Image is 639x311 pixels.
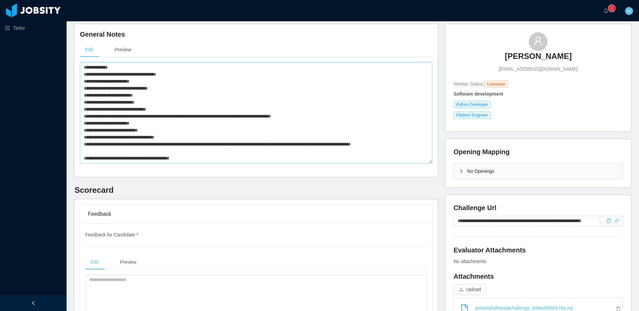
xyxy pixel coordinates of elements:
[454,258,623,265] div: No attachments
[604,8,608,13] i: icon: bell
[85,232,138,237] span: Feedback for Candidate
[109,42,136,57] div: Preview
[454,91,503,97] strong: Software development
[85,255,104,270] div: Edit
[88,205,424,223] div: Feedback
[614,218,619,223] a: icon: link
[454,287,486,292] span: icon: uploadUpload
[454,245,623,255] h4: Evaluator Attachments
[627,7,631,15] span: H
[114,255,142,270] div: Preview
[459,169,463,173] i: icon: right
[611,5,613,12] p: 1
[454,81,484,87] span: Worker Status:
[454,284,486,295] button: icon: uploadUpload
[499,66,578,73] span: [EMAIL_ADDRESS][DOMAIN_NAME]
[75,185,438,195] h3: Scorecard
[533,36,543,46] i: icon: user
[606,217,611,224] div: Copy
[608,5,615,12] sup: 1
[484,81,508,88] span: Candidate
[616,306,623,311] i: icon: delete
[454,163,623,179] div: icon: rightNo Openings
[454,112,491,119] span: Platform Engineer
[454,203,623,212] h4: Challenge Url
[505,51,572,62] h3: [PERSON_NAME]
[80,30,432,39] h4: General Notes
[454,147,510,156] h4: Opening Mapping
[606,218,611,223] i: icon: copy
[505,51,572,66] a: [PERSON_NAME]
[5,21,61,35] a: icon: profileTasks
[454,101,491,108] span: Python Developer
[454,272,623,281] h4: Attachments
[80,42,99,57] div: Edit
